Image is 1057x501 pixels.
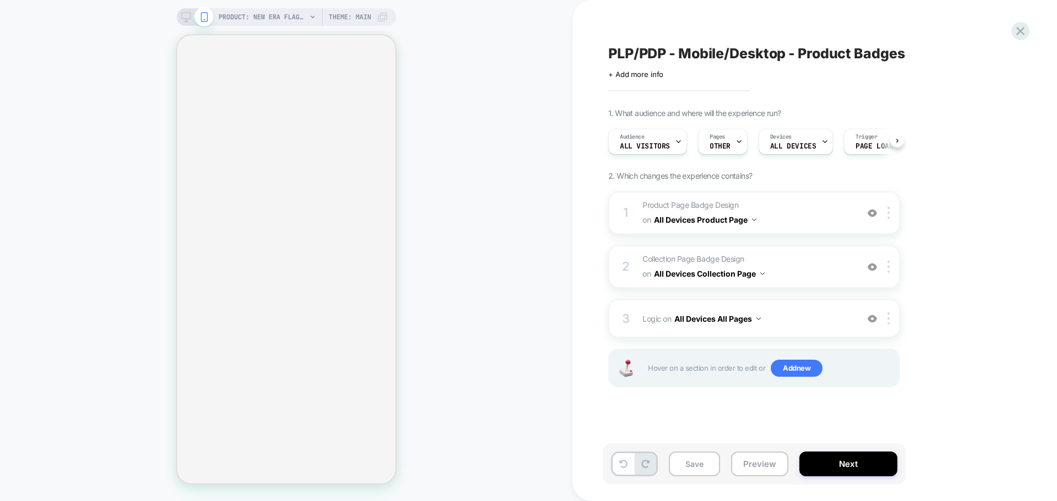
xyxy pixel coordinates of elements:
[868,262,877,272] img: crossed eye
[752,218,756,221] img: down arrow
[642,267,651,280] span: on
[620,202,631,224] div: 1
[608,108,781,118] span: 1. What audience and where will the experience run?
[856,133,877,141] span: Trigger
[856,142,893,150] span: Page Load
[887,261,890,273] img: close
[654,212,756,228] button: All Devices Product Page
[642,254,744,263] span: Collection Page Badge Design
[760,272,765,275] img: down arrow
[731,452,788,476] button: Preview
[608,171,752,180] span: 2. Which changes the experience contains?
[329,8,371,26] span: Theme: MAIN
[771,360,822,377] span: Add new
[642,314,661,323] span: Logic
[887,312,890,324] img: close
[642,200,738,210] span: Product Page Badge Design
[799,452,897,476] button: Next
[770,133,792,141] span: Devices
[654,266,765,282] button: All Devices Collection Page
[669,452,720,476] button: Save
[620,256,631,278] div: 2
[620,133,645,141] span: Audience
[770,142,816,150] span: ALL DEVICES
[615,360,637,377] img: Joystick
[648,360,893,377] span: Hover on a section in order to edit or
[674,311,761,327] button: All Devices All Pages
[608,45,905,62] span: PLP/PDP - Mobile/Desktop - Product Badges
[663,312,671,326] span: on
[887,207,890,219] img: close
[756,317,761,320] img: down arrow
[219,8,307,26] span: PRODUCT: New Era Flag 3 Pack Crew White Sock [13113558]
[710,142,731,150] span: OTHER
[710,133,725,141] span: Pages
[868,314,877,323] img: crossed eye
[608,70,663,79] span: + Add more info
[642,213,651,227] span: on
[620,308,631,330] div: 3
[868,208,877,218] img: crossed eye
[620,142,670,150] span: All Visitors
